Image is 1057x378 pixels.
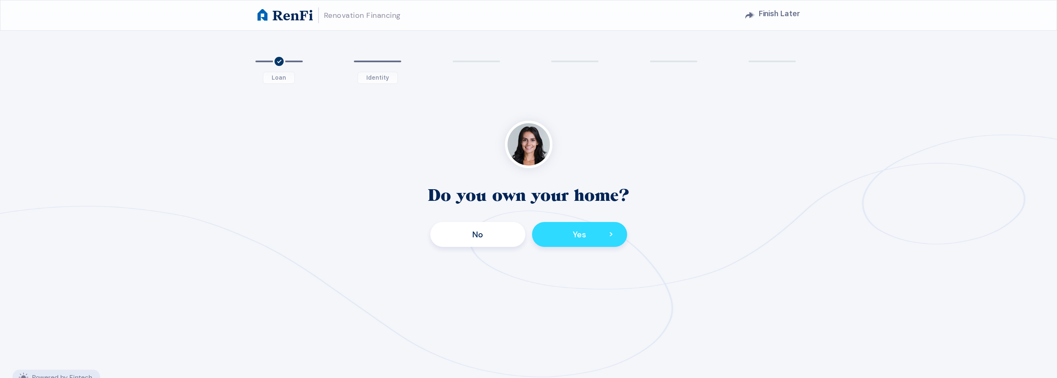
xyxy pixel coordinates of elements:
[573,229,586,240] span: Yes
[273,55,285,68] i: 1
[365,183,692,207] p: Do you own your home?
[324,9,401,22] h3: Renovation Financing
[609,227,613,241] span: >
[258,8,313,22] a: RenFi
[358,72,398,84] span: Identity
[532,222,627,247] button: Yes>
[472,229,483,240] span: No
[272,8,313,22] h1: RenFi
[263,72,295,84] span: Loan
[430,222,525,247] button: No
[758,6,800,22] h2: Finish Later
